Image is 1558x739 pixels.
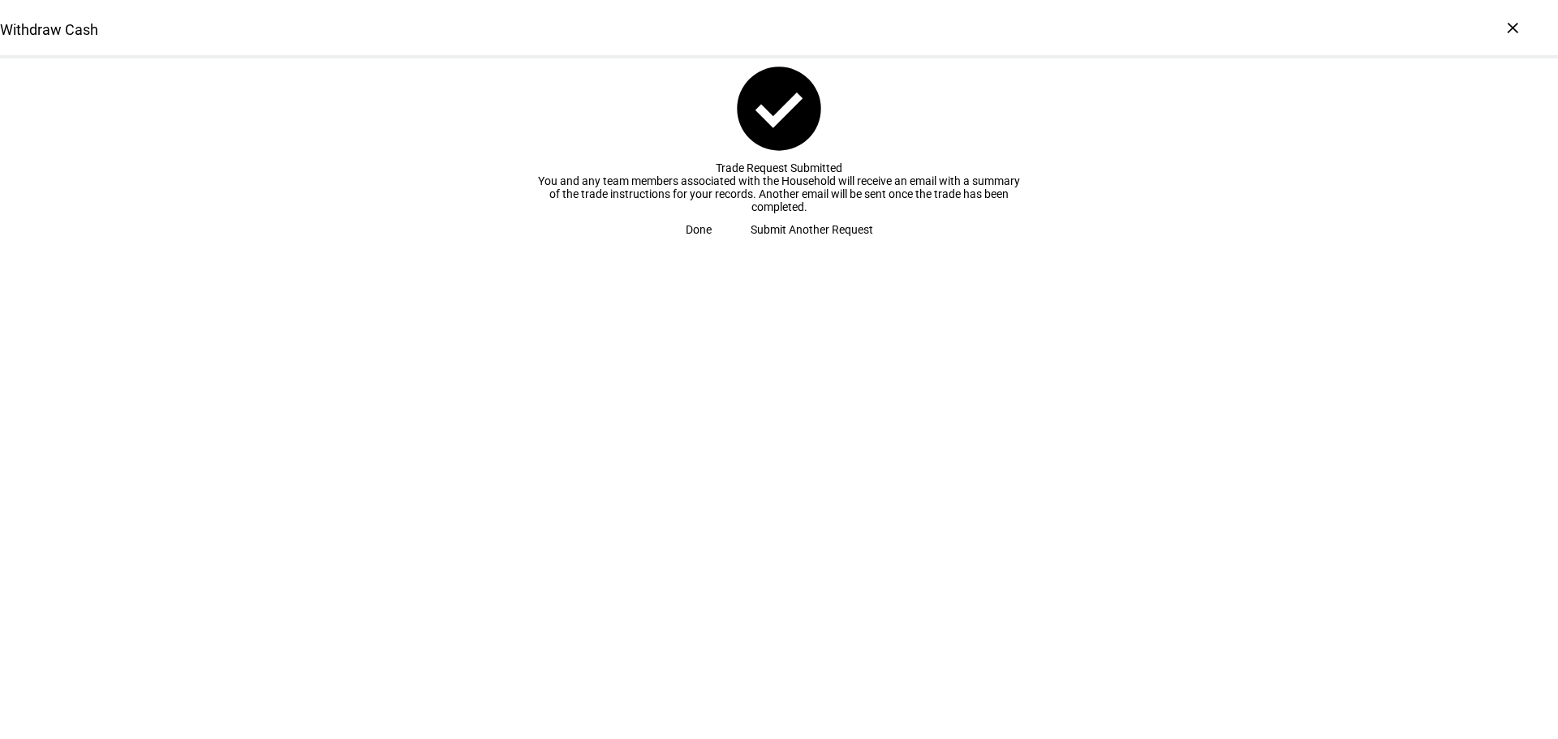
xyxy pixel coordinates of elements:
[751,213,873,246] span: Submit Another Request
[731,213,893,246] button: Submit Another Request
[729,58,829,159] mat-icon: check_circle
[536,161,1022,174] div: Trade Request Submitted
[536,174,1022,213] div: You and any team members associated with the Household will receive an email with a summary of th...
[666,213,731,246] button: Done
[1500,15,1526,41] div: ×
[686,213,712,246] span: Done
